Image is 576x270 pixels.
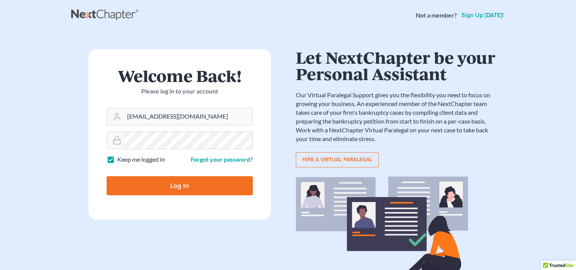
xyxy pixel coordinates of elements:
label: Keep me logged in [117,155,165,164]
strong: Not a member? [416,11,457,20]
input: Log In [107,176,253,195]
a: Forgot your password? [191,156,253,163]
p: Please log in to your account [107,87,253,96]
h1: Let NextChapter be your Personal Assistant [296,49,498,82]
a: Sign up [DATE]! [460,12,505,18]
a: Hire a virtual paralegal [296,152,379,167]
p: Our Virtual Paralegal Support gives you the flexibility you need to focus on growing your busines... [296,91,498,143]
h1: Welcome Back! [107,67,253,84]
input: Email Address [124,108,252,125]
